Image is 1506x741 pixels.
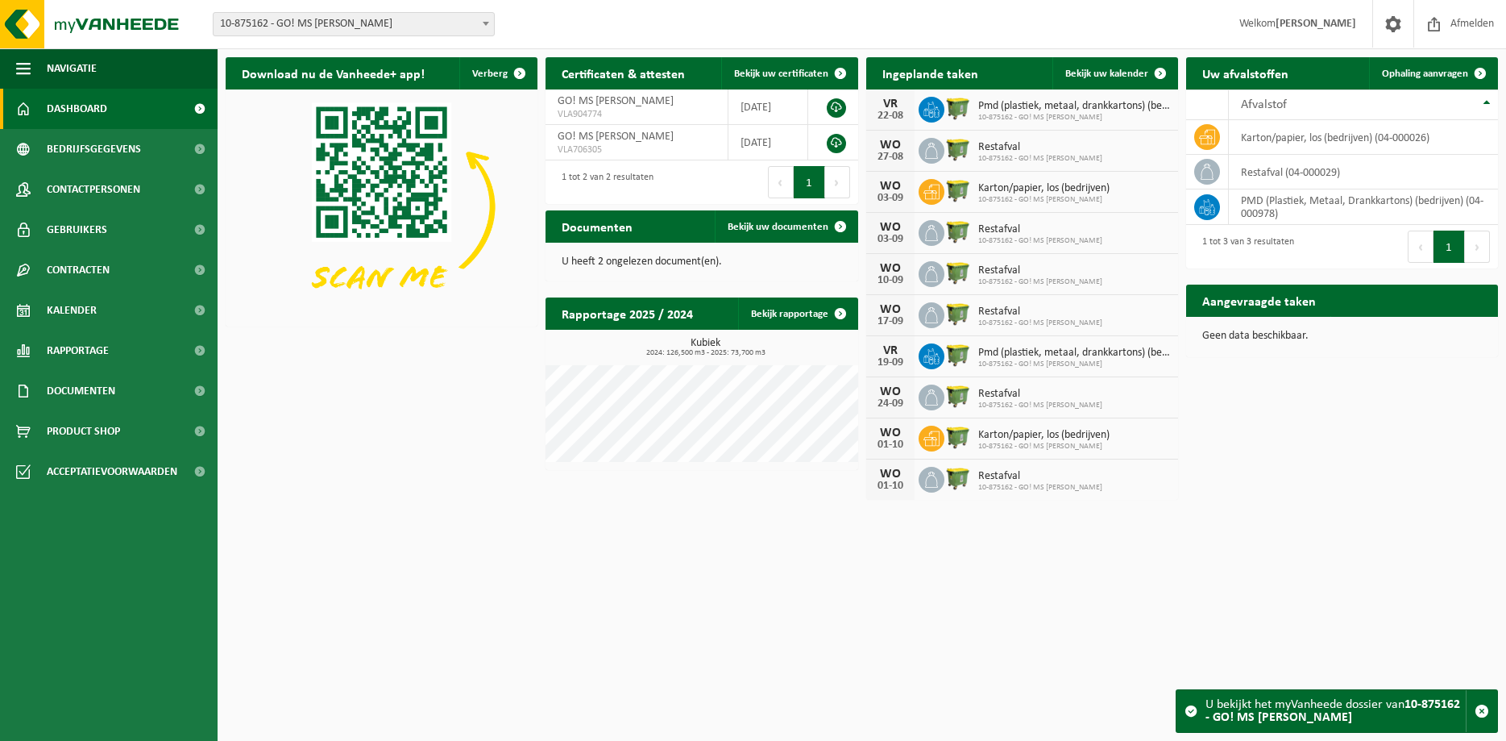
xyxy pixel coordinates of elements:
[1202,331,1482,342] p: Geen data beschikbaar.
[1065,69,1148,79] span: Bekijk uw kalender
[738,298,857,330] a: Bekijk rapportage
[1186,57,1305,89] h2: Uw afvalstoffen
[47,48,97,89] span: Navigatie
[1194,229,1294,264] div: 1 tot 3 van 3 resultaten
[978,388,1102,401] span: Restafval
[1433,231,1465,263] button: 1
[944,177,972,204] img: WB-1100-HPE-GN-51
[874,262,907,275] div: WO
[944,300,972,327] img: WB-1100-HPE-GN-51
[978,483,1102,493] span: 10-875162 - GO! MS [PERSON_NAME]
[728,125,809,160] td: [DATE]
[874,468,907,481] div: WO
[978,223,1102,236] span: Restafval
[47,411,120,452] span: Product Shop
[978,470,1102,483] span: Restafval
[1229,189,1498,225] td: PMD (Plastiek, Metaal, Drankkartons) (bedrijven) (04-000978)
[874,139,907,152] div: WO
[1408,231,1433,263] button: Previous
[944,94,972,122] img: WB-1100-HPE-GN-51
[554,164,653,200] div: 1 tot 2 van 2 resultaten
[47,129,141,169] span: Bedrijfsgegevens
[1229,120,1498,155] td: karton/papier, los (bedrijven) (04-000026)
[874,303,907,316] div: WO
[866,57,994,89] h2: Ingeplande taken
[874,275,907,286] div: 10-09
[874,221,907,234] div: WO
[728,90,809,125] td: [DATE]
[728,222,828,232] span: Bekijk uw documenten
[944,423,972,451] img: WB-1100-HPE-GN-51
[874,98,907,110] div: VR
[874,439,907,451] div: 01-10
[546,57,701,89] h2: Certificaten & attesten
[1241,98,1287,111] span: Afvalstof
[944,218,972,245] img: WB-1100-HPE-GN-51
[874,110,907,122] div: 22-08
[978,277,1102,287] span: 10-875162 - GO! MS [PERSON_NAME]
[1382,69,1468,79] span: Ophaling aanvragen
[47,290,97,331] span: Kalender
[944,464,972,492] img: WB-1100-HPE-GN-51
[978,429,1110,442] span: Karton/papier, los (bedrijven)
[1205,690,1466,732] div: U bekijkt het myVanheede dossier van
[715,210,857,243] a: Bekijk uw documenten
[1205,698,1460,724] strong: 10-875162 - GO! MS [PERSON_NAME]
[944,341,972,368] img: WB-1100-HPE-GN-51
[1186,285,1332,316] h2: Aangevraagde taken
[558,144,715,156] span: VLA706305
[1276,18,1356,30] strong: [PERSON_NAME]
[1369,57,1496,90] a: Ophaling aanvragen
[978,154,1102,164] span: 10-875162 - GO! MS [PERSON_NAME]
[978,264,1102,277] span: Restafval
[874,385,907,398] div: WO
[734,69,828,79] span: Bekijk uw certificaten
[874,234,907,245] div: 03-09
[554,338,857,357] h3: Kubiek
[978,306,1102,318] span: Restafval
[1229,155,1498,189] td: restafval (04-000029)
[874,180,907,193] div: WO
[978,195,1110,205] span: 10-875162 - GO! MS [PERSON_NAME]
[978,401,1102,410] span: 10-875162 - GO! MS [PERSON_NAME]
[978,113,1170,123] span: 10-875162 - GO! MS [PERSON_NAME]
[558,95,674,107] span: GO! MS [PERSON_NAME]
[978,318,1102,328] span: 10-875162 - GO! MS [PERSON_NAME]
[562,256,841,268] p: U heeft 2 ongelezen document(en).
[978,347,1170,360] span: Pmd (plastiek, metaal, drankkartons) (bedrijven)
[213,12,495,36] span: 10-875162 - GO! MS MIRA HAMME - HAMME
[978,360,1170,369] span: 10-875162 - GO! MS [PERSON_NAME]
[874,316,907,327] div: 17-09
[226,90,537,323] img: Download de VHEPlus App
[978,100,1170,113] span: Pmd (plastiek, metaal, drankkartons) (bedrijven)
[874,193,907,204] div: 03-09
[546,298,709,329] h2: Rapportage 2025 / 2024
[978,141,1102,154] span: Restafval
[1465,231,1490,263] button: Next
[1052,57,1176,90] a: Bekijk uw kalender
[459,57,536,90] button: Verberg
[47,452,177,492] span: Acceptatievoorwaarden
[546,210,649,242] h2: Documenten
[558,108,715,121] span: VLA904774
[944,259,972,286] img: WB-1100-HPE-GN-51
[978,442,1110,452] span: 10-875162 - GO! MS [PERSON_NAME]
[768,166,794,198] button: Previous
[214,13,494,35] span: 10-875162 - GO! MS MIRA HAMME - HAMME
[874,481,907,492] div: 01-10
[874,398,907,410] div: 24-09
[721,57,857,90] a: Bekijk uw certificaten
[874,344,907,357] div: VR
[47,210,107,250] span: Gebruikers
[47,89,107,129] span: Dashboard
[472,69,508,79] span: Verberg
[554,349,857,357] span: 2024: 126,500 m3 - 2025: 73,700 m3
[794,166,825,198] button: 1
[874,152,907,163] div: 27-08
[558,131,674,143] span: GO! MS [PERSON_NAME]
[978,236,1102,246] span: 10-875162 - GO! MS [PERSON_NAME]
[47,169,140,210] span: Contactpersonen
[825,166,850,198] button: Next
[47,371,115,411] span: Documenten
[874,357,907,368] div: 19-09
